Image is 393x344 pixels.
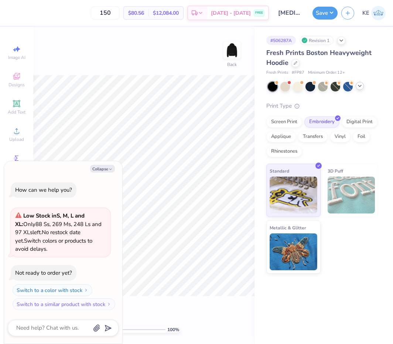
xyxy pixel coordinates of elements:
[225,43,239,58] img: Back
[9,136,24,142] span: Upload
[308,70,345,76] span: Minimum Order: 12 +
[15,212,85,228] strong: Low Stock in S, M, L and XL :
[266,146,302,157] div: Rhinestones
[211,9,251,17] span: [DATE] - [DATE]
[15,229,81,244] span: No restock date yet.
[371,6,386,20] img: Kent Everic Delos Santos
[266,70,288,76] span: Fresh Prints
[270,224,306,232] span: Metallic & Glitter
[266,36,296,45] div: # 506287A
[273,6,309,20] input: Untitled Design
[91,6,120,20] input: – –
[107,302,111,306] img: Switch to a similar product with stock
[266,102,378,110] div: Print Type
[266,131,296,142] div: Applique
[362,9,369,17] span: KE
[128,9,144,17] span: $80.56
[255,10,263,15] span: FREE
[266,117,302,128] div: Screen Print
[328,167,343,175] span: 3D Puff
[328,177,375,213] img: 3D Puff
[342,117,377,128] div: Digital Print
[90,165,115,173] button: Collapse
[15,186,72,194] div: How can we help you?
[167,326,179,333] span: 100 %
[270,167,289,175] span: Standard
[8,109,25,115] span: Add Text
[300,36,334,45] div: Revision 1
[353,131,370,142] div: Foil
[15,269,72,277] div: Not ready to order yet?
[270,177,317,213] img: Standard
[13,298,115,310] button: Switch to a similar product with stock
[298,131,328,142] div: Transfers
[330,131,351,142] div: Vinyl
[312,7,338,20] button: Save
[84,288,88,292] img: Switch to a color with stock
[15,212,102,253] span: Only 88 Ss, 269 Ms, 248 Ls and 97 XLs left. Switch colors or products to avoid delays.
[227,61,237,68] div: Back
[266,48,372,67] span: Fresh Prints Boston Heavyweight Hoodie
[270,233,317,270] img: Metallic & Glitter
[362,6,386,20] a: KE
[292,70,304,76] span: # FP87
[8,82,25,88] span: Designs
[304,117,339,128] div: Embroidery
[13,284,92,296] button: Switch to a color with stock
[153,9,179,17] span: $12,084.00
[8,55,25,60] span: Image AI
